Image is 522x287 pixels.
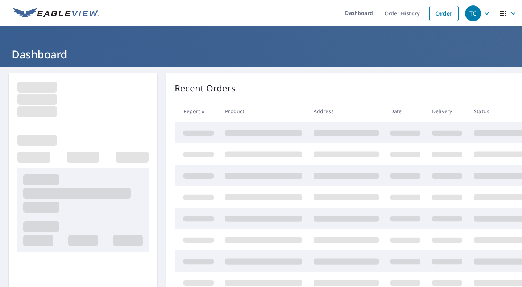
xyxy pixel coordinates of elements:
div: TC [465,5,481,21]
th: Delivery [426,101,468,122]
p: Recent Orders [175,82,236,95]
th: Product [219,101,308,122]
a: Order [429,6,459,21]
img: EV Logo [13,8,99,19]
th: Date [385,101,426,122]
h1: Dashboard [9,47,513,62]
th: Report # [175,101,219,122]
th: Address [308,101,385,122]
